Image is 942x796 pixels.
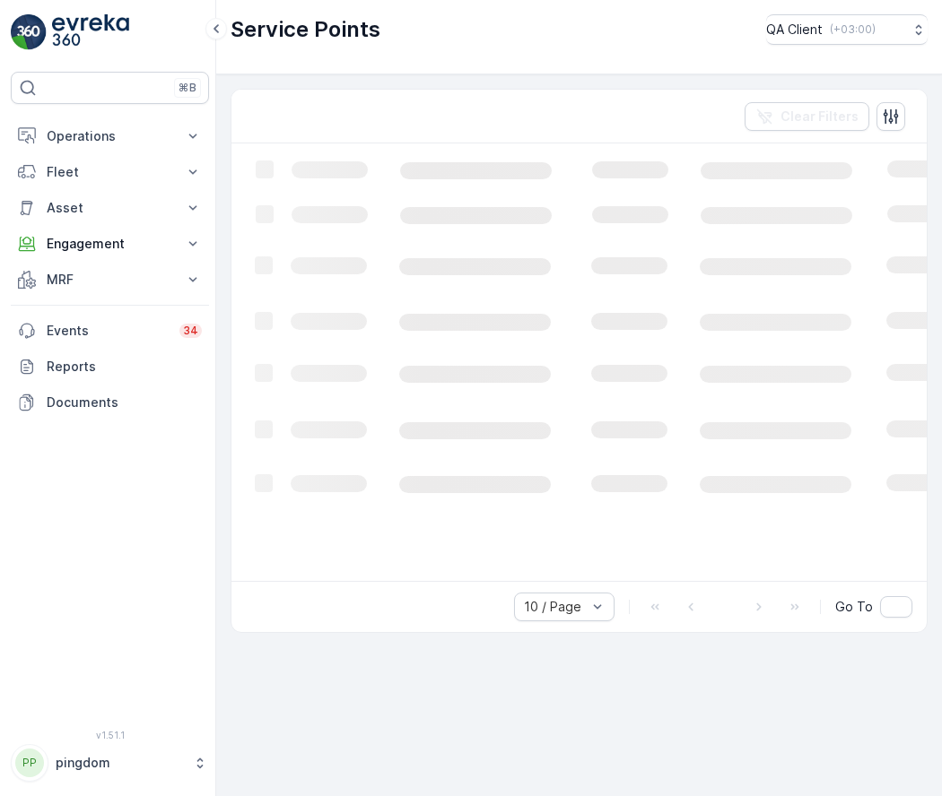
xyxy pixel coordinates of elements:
p: Operations [47,127,173,145]
button: Asset [11,190,209,226]
button: Engagement [11,226,209,262]
a: Documents [11,385,209,420]
p: Clear Filters [781,108,859,125]
p: Documents [47,394,202,411]
p: ( +03:00 ) [830,22,876,37]
p: Asset [47,199,173,217]
img: logo [11,14,47,50]
a: Events34 [11,313,209,349]
p: MRF [47,271,173,289]
p: Events [47,322,169,340]
button: Clear Filters [745,102,869,131]
a: Reports [11,349,209,385]
p: Service Points [231,15,380,44]
button: Operations [11,118,209,154]
p: Reports [47,358,202,376]
p: ⌘B [179,81,196,95]
button: Fleet [11,154,209,190]
button: MRF [11,262,209,298]
span: v 1.51.1 [11,730,209,740]
img: logo_light-DOdMpM7g.png [52,14,129,50]
p: Engagement [47,235,173,253]
span: Go To [835,598,873,616]
p: Fleet [47,163,173,181]
button: PPpingdom [11,744,209,782]
p: QA Client [766,21,823,39]
button: QA Client(+03:00) [766,14,928,45]
p: pingdom [56,754,184,772]
div: PP [15,748,44,777]
p: 34 [183,324,198,338]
